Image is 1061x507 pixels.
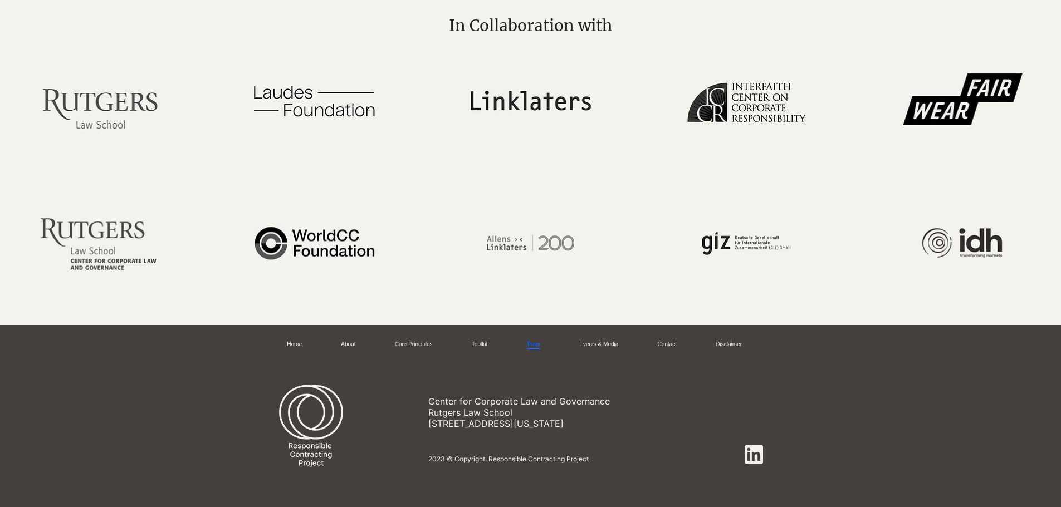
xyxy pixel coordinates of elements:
[287,341,302,349] a: Home
[279,336,773,353] nav: Site
[224,41,405,161] img: laudes_logo_edited.jpg
[440,183,620,303] img: allens_links_logo.png
[428,455,725,463] p: 2023 © Copyright. Responsible Contracting Project
[341,341,355,349] a: About
[440,41,620,161] img: linklaters_logo_edited.jpg
[872,183,1052,303] img: idh_logo_rectangle.png
[656,41,837,161] img: ICCR_logo_edited.jpg
[579,341,618,349] a: Events & Media
[658,341,677,349] a: Contact
[428,396,682,407] p: Center for Corporate Law and Governance
[279,380,343,482] img: v2 New RCP logo cream.png
[872,41,1052,161] img: fairwear_logo_edited.jpg
[428,418,682,429] p: [STREET_ADDRESS][US_STATE]
[656,183,837,303] img: giz_logo.png
[224,183,405,303] img: world_cc_edited.jpg
[395,341,433,349] a: Core Principles
[449,16,612,36] span: In Collaboration with
[8,183,189,303] img: rutgers_corp_law_edited.jpg
[527,341,540,349] a: Team
[8,41,189,161] img: rutgers_law_logo_edited.jpg
[716,341,742,349] a: Disclaimer
[428,407,682,418] p: Rutgers Law School
[472,341,487,349] a: Toolkit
